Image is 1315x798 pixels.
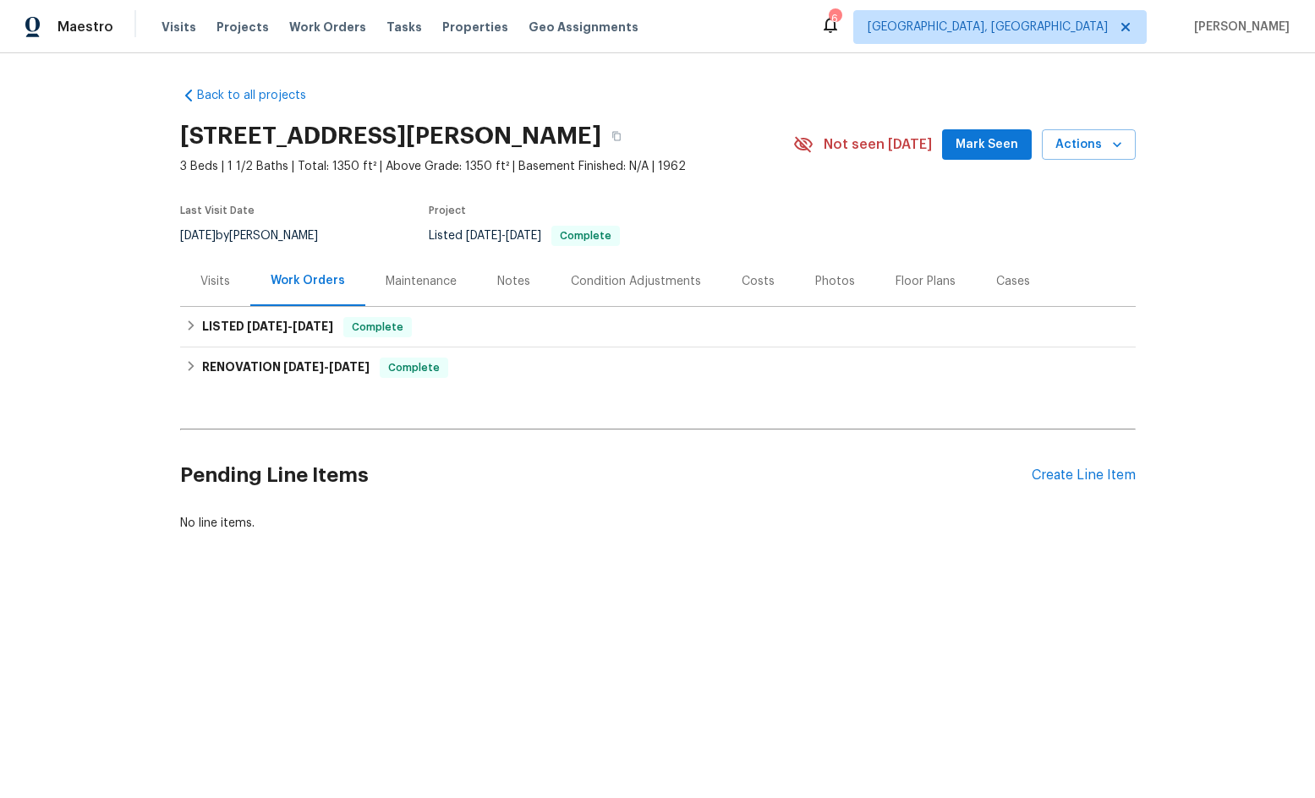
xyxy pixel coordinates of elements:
[506,230,541,242] span: [DATE]
[271,272,345,289] div: Work Orders
[58,19,113,36] span: Maestro
[180,230,216,242] span: [DATE]
[329,361,370,373] span: [DATE]
[247,320,333,332] span: -
[180,87,342,104] a: Back to all projects
[942,129,1032,161] button: Mark Seen
[829,10,841,27] div: 6
[1187,19,1290,36] span: [PERSON_NAME]
[283,361,324,373] span: [DATE]
[466,230,501,242] span: [DATE]
[180,205,255,216] span: Last Visit Date
[180,307,1136,347] div: LISTED [DATE]-[DATE]Complete
[1055,134,1122,156] span: Actions
[601,121,632,151] button: Copy Address
[466,230,541,242] span: -
[429,230,620,242] span: Listed
[200,273,230,290] div: Visits
[293,320,333,332] span: [DATE]
[1042,129,1136,161] button: Actions
[202,358,370,378] h6: RENOVATION
[429,205,466,216] span: Project
[180,436,1032,515] h2: Pending Line Items
[996,273,1030,290] div: Cases
[896,273,956,290] div: Floor Plans
[283,361,370,373] span: -
[289,19,366,36] span: Work Orders
[386,273,457,290] div: Maintenance
[180,226,338,246] div: by [PERSON_NAME]
[180,515,1136,532] div: No line items.
[529,19,638,36] span: Geo Assignments
[868,19,1108,36] span: [GEOGRAPHIC_DATA], [GEOGRAPHIC_DATA]
[571,273,701,290] div: Condition Adjustments
[956,134,1018,156] span: Mark Seen
[247,320,288,332] span: [DATE]
[345,319,410,336] span: Complete
[497,273,530,290] div: Notes
[553,231,618,241] span: Complete
[162,19,196,36] span: Visits
[824,136,932,153] span: Not seen [DATE]
[180,347,1136,388] div: RENOVATION [DATE]-[DATE]Complete
[386,21,422,33] span: Tasks
[815,273,855,290] div: Photos
[202,317,333,337] h6: LISTED
[216,19,269,36] span: Projects
[381,359,447,376] span: Complete
[742,273,775,290] div: Costs
[1032,467,1136,484] div: Create Line Item
[180,128,601,145] h2: [STREET_ADDRESS][PERSON_NAME]
[180,158,793,175] span: 3 Beds | 1 1/2 Baths | Total: 1350 ft² | Above Grade: 1350 ft² | Basement Finished: N/A | 1962
[442,19,508,36] span: Properties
